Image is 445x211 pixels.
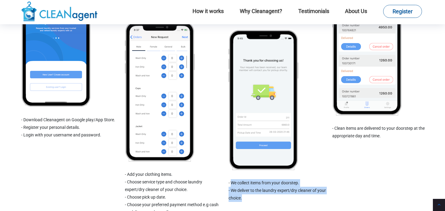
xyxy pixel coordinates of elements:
[125,193,222,201] li: - Choose pick up date.
[229,179,326,187] li: - We collect items from your doorstep.
[298,8,329,14] a: Testimonials
[192,8,224,14] a: How it works
[21,116,119,124] li: - Download Cleanagent on Google play/App Store.
[125,171,222,178] li: - Add your clothing items.
[383,5,422,18] a: Register
[125,178,222,193] li: - Choose service type and choose laundry expert/dry cleaner of your choice.
[21,131,119,139] li: - Login with your username and password.
[332,125,430,140] li: - Clean items are delivered to your doorstep at the appropriate day and time.
[345,8,367,14] a: About Us
[229,187,326,202] li: - We deliver to the laundry expert/dry cleaner of your choice.
[21,124,119,131] li: - Register your personal details.
[240,8,282,14] a: Why Cleanagent?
